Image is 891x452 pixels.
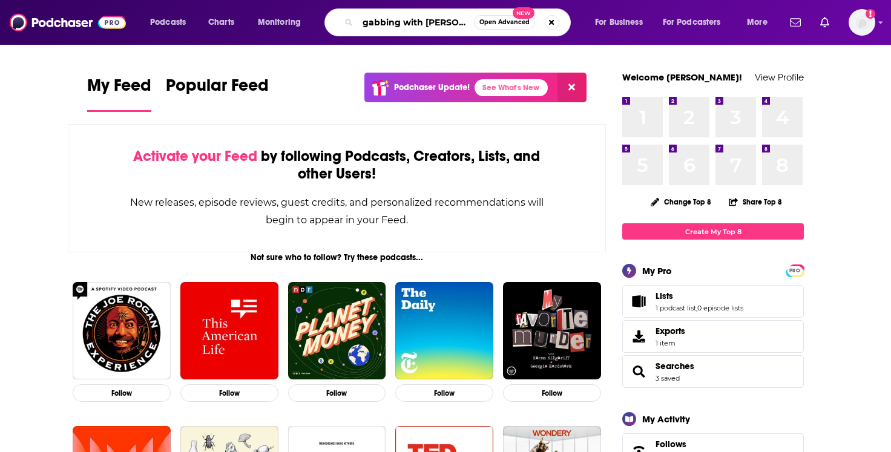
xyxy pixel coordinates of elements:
span: New [513,7,534,19]
a: 1 podcast list [656,304,696,312]
span: Exports [656,326,685,336]
img: Planet Money [288,282,386,380]
button: Show profile menu [849,9,875,36]
a: Welcome [PERSON_NAME]! [622,71,742,83]
img: This American Life [180,282,278,380]
span: Podcasts [150,14,186,31]
a: Show notifications dropdown [815,12,834,33]
button: Follow [73,384,171,402]
div: My Pro [642,265,672,277]
div: My Activity [642,413,690,425]
img: The Daily [395,282,493,380]
button: Follow [180,384,278,402]
a: 0 episode lists [697,304,743,312]
a: See What's New [475,79,548,96]
a: My Feed [87,75,151,112]
div: Search podcasts, credits, & more... [336,8,582,36]
button: Follow [288,384,386,402]
a: PRO [787,266,802,275]
span: Follows [656,439,686,450]
span: Lists [622,285,804,318]
button: Change Top 8 [643,194,718,209]
a: Charts [200,13,242,32]
button: Share Top 8 [728,190,783,214]
button: open menu [738,13,783,32]
span: Activate your Feed [133,147,257,165]
span: For Business [595,14,643,31]
a: Searches [656,361,694,372]
button: open menu [655,13,738,32]
img: My Favorite Murder with Karen Kilgariff and Georgia Hardstark [503,282,601,380]
span: For Podcasters [663,14,721,31]
span: Open Advanced [479,19,530,25]
img: The Joe Rogan Experience [73,282,171,380]
svg: Add a profile image [866,9,875,19]
button: open menu [587,13,658,32]
span: More [747,14,768,31]
span: My Feed [87,75,151,103]
span: Lists [656,290,673,301]
span: Searches [622,355,804,388]
button: Follow [395,384,493,402]
a: View Profile [755,71,804,83]
a: Create My Top 8 [622,223,804,240]
div: Not sure who to follow? Try these podcasts... [68,252,606,263]
span: Charts [208,14,234,31]
a: Lists [626,293,651,310]
span: Popular Feed [166,75,269,103]
span: Logged in as nfrydman [849,9,875,36]
p: Podchaser Update! [394,82,470,93]
img: Podchaser - Follow, Share and Rate Podcasts [10,11,126,34]
button: Open AdvancedNew [474,15,535,30]
div: New releases, episode reviews, guest credits, and personalized recommendations will begin to appe... [129,194,545,229]
a: Lists [656,290,743,301]
input: Search podcasts, credits, & more... [358,13,474,32]
a: Show notifications dropdown [785,12,806,33]
a: Follows [656,439,767,450]
img: User Profile [849,9,875,36]
a: 3 saved [656,374,680,382]
a: Popular Feed [166,75,269,112]
span: , [696,304,697,312]
span: Monitoring [258,14,301,31]
span: Exports [626,328,651,345]
button: open menu [142,13,202,32]
a: Searches [626,363,651,380]
button: Follow [503,384,601,402]
button: open menu [249,13,317,32]
a: Exports [622,320,804,353]
div: by following Podcasts, Creators, Lists, and other Users! [129,148,545,183]
span: 1 item [656,339,685,347]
